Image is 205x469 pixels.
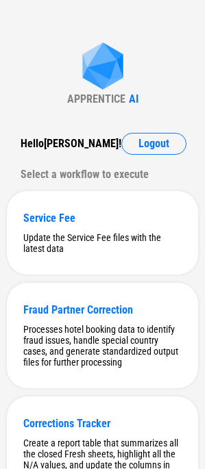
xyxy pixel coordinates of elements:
[23,303,182,316] div: Fraud Partner Correction
[23,324,182,368] div: Processes hotel booking data to identify fraud issues, handle special country cases, and generate...
[21,133,121,155] div: Hello [PERSON_NAME] !
[138,138,169,149] span: Logout
[23,417,182,430] div: Corrections Tracker
[129,92,138,105] div: AI
[23,232,182,254] div: Update the Service Fee files with the latest data
[121,133,186,155] button: Logout
[75,42,130,92] img: Apprentice AI
[67,92,125,105] div: APPRENTICE
[23,212,182,225] div: Service Fee
[21,164,184,186] div: Select a workflow to execute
